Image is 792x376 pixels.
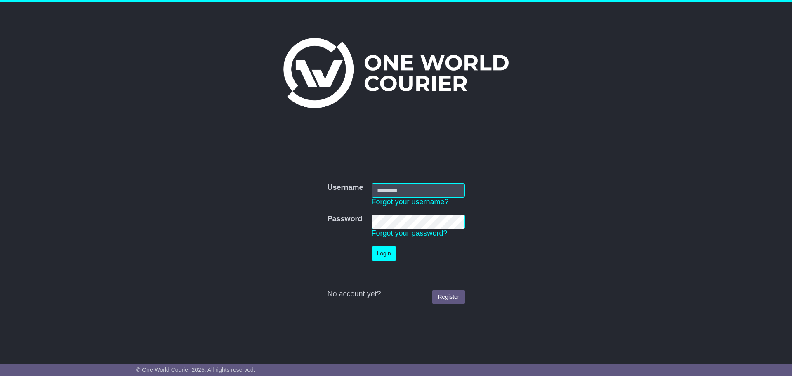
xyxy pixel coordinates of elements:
img: One World [283,38,509,108]
span: © One World Courier 2025. All rights reserved. [136,367,255,373]
a: Forgot your username? [372,198,449,206]
label: Password [327,215,362,224]
div: No account yet? [327,290,464,299]
a: Register [432,290,464,304]
button: Login [372,246,396,261]
a: Forgot your password? [372,229,448,237]
label: Username [327,183,363,192]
